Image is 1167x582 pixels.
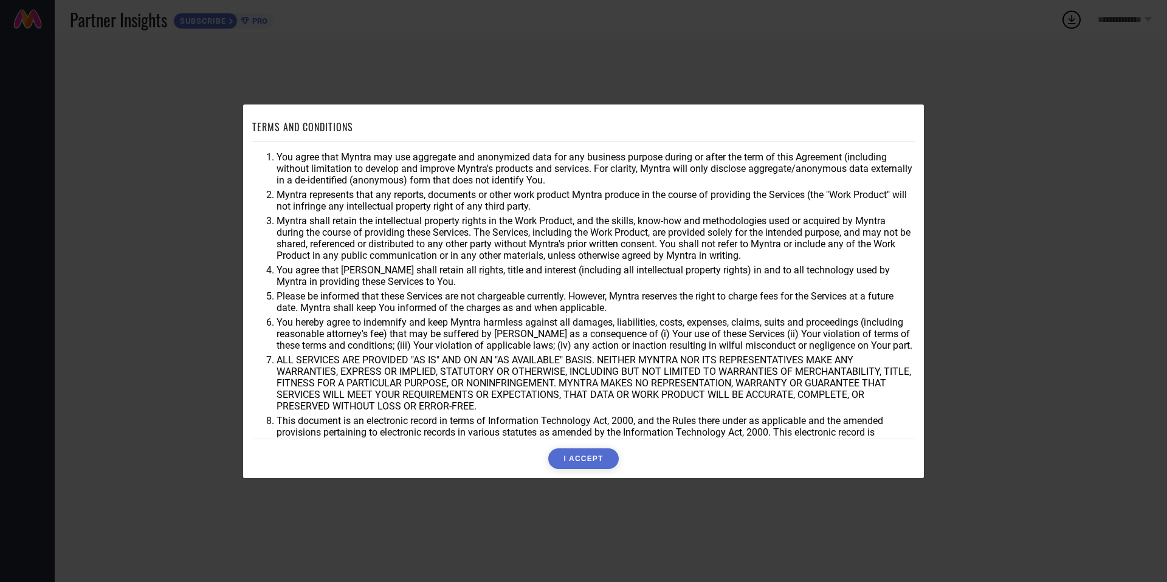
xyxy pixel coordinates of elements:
[277,151,915,186] li: You agree that Myntra may use aggregate and anonymized data for any business purpose during or af...
[277,317,915,351] li: You hereby agree to indemnify and keep Myntra harmless against all damages, liabilities, costs, e...
[277,264,915,287] li: You agree that [PERSON_NAME] shall retain all rights, title and interest (including all intellect...
[277,354,915,412] li: ALL SERVICES ARE PROVIDED "AS IS" AND ON AN "AS AVAILABLE" BASIS. NEITHER MYNTRA NOR ITS REPRESEN...
[277,290,915,313] li: Please be informed that these Services are not chargeable currently. However, Myntra reserves the...
[277,415,915,450] li: This document is an electronic record in terms of Information Technology Act, 2000, and the Rules...
[252,120,353,134] h1: TERMS AND CONDITIONS
[548,448,618,469] button: I ACCEPT
[277,189,915,212] li: Myntra represents that any reports, documents or other work product Myntra produce in the course ...
[277,215,915,261] li: Myntra shall retain the intellectual property rights in the Work Product, and the skills, know-ho...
